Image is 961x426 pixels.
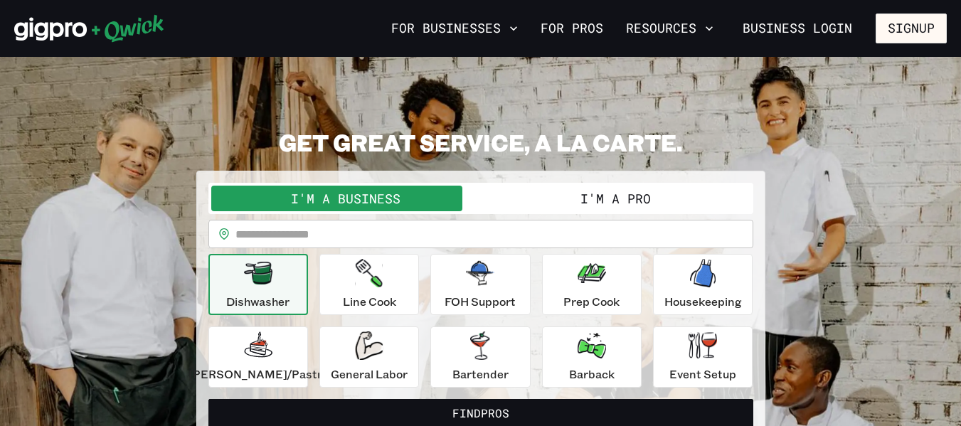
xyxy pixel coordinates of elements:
[319,254,419,315] button: Line Cook
[653,254,753,315] button: Housekeeping
[208,326,308,388] button: [PERSON_NAME]/Pastry
[196,128,765,156] h2: GET GREAT SERVICE, A LA CARTE.
[319,326,419,388] button: General Labor
[343,293,396,310] p: Line Cook
[430,326,530,388] button: Bartender
[445,293,516,310] p: FOH Support
[481,186,750,211] button: I'm a Pro
[542,326,642,388] button: Barback
[620,16,719,41] button: Resources
[653,326,753,388] button: Event Setup
[876,14,947,43] button: Signup
[731,14,864,43] a: Business Login
[189,366,328,383] p: [PERSON_NAME]/Pastry
[226,293,290,310] p: Dishwasher
[208,254,308,315] button: Dishwasher
[664,293,742,310] p: Housekeeping
[430,254,530,315] button: FOH Support
[563,293,620,310] p: Prep Cook
[452,366,509,383] p: Bartender
[542,254,642,315] button: Prep Cook
[331,366,408,383] p: General Labor
[669,366,736,383] p: Event Setup
[569,366,615,383] p: Barback
[386,16,524,41] button: For Businesses
[211,186,481,211] button: I'm a Business
[535,16,609,41] a: For Pros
